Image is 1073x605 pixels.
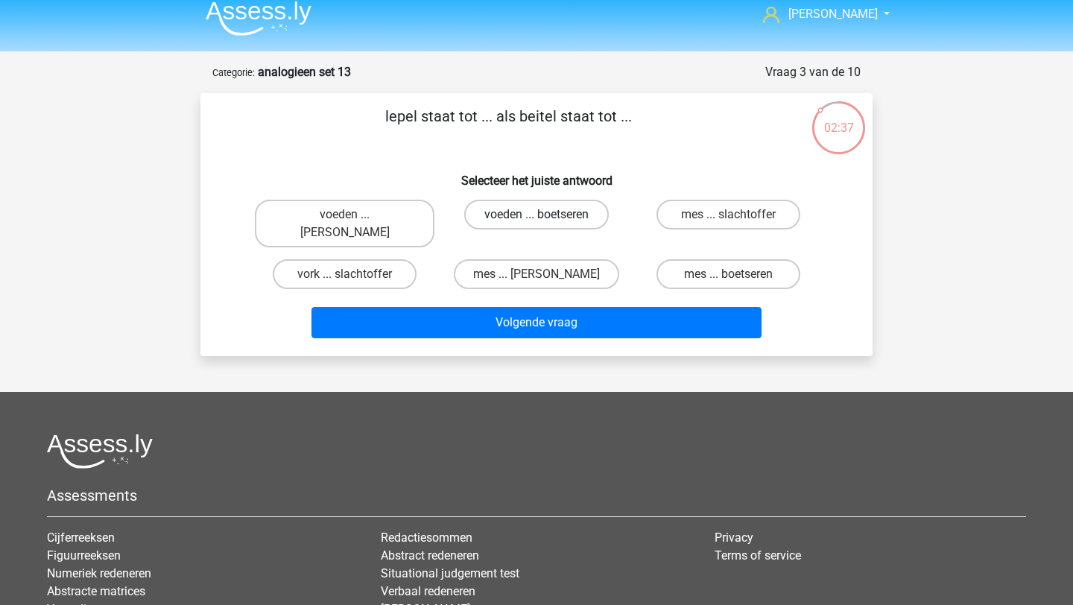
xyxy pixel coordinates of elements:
[47,487,1026,504] h5: Assessments
[381,548,479,563] a: Abstract redeneren
[258,65,351,79] strong: analogieen set 13
[381,530,472,545] a: Redactiesommen
[788,7,878,21] span: [PERSON_NAME]
[811,100,867,137] div: 02:37
[381,584,475,598] a: Verbaal redeneren
[224,162,849,188] h6: Selecteer het juiste antwoord
[656,200,800,229] label: mes ... slachtoffer
[273,259,417,289] label: vork ... slachtoffer
[47,566,151,580] a: Numeriek redeneren
[715,530,753,545] a: Privacy
[47,548,121,563] a: Figuurreeksen
[381,566,519,580] a: Situational judgement test
[757,5,879,23] a: [PERSON_NAME]
[464,200,608,229] label: voeden ... boetseren
[206,1,311,36] img: Assessly
[47,530,115,545] a: Cijferreeksen
[765,63,861,81] div: Vraag 3 van de 10
[47,584,145,598] a: Abstracte matrices
[311,307,762,338] button: Volgende vraag
[47,434,153,469] img: Assessly logo
[255,200,434,247] label: voeden ... [PERSON_NAME]
[212,67,255,78] small: Categorie:
[715,548,801,563] a: Terms of service
[224,105,793,150] p: lepel staat tot ... als beitel staat tot ...
[454,259,619,289] label: mes ... [PERSON_NAME]
[656,259,800,289] label: mes ... boetseren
